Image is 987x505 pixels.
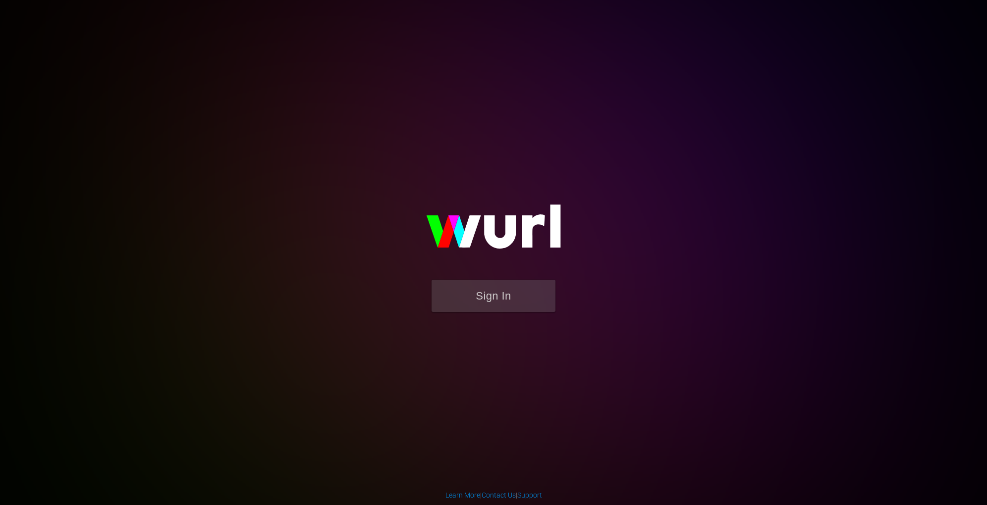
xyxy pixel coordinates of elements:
a: Support [517,491,542,499]
img: wurl-logo-on-black-223613ac3d8ba8fe6dc639794a292ebdb59501304c7dfd60c99c58986ef67473.svg [394,183,593,279]
a: Learn More [445,491,480,499]
div: | | [445,490,542,500]
a: Contact Us [482,491,516,499]
button: Sign In [432,280,555,312]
